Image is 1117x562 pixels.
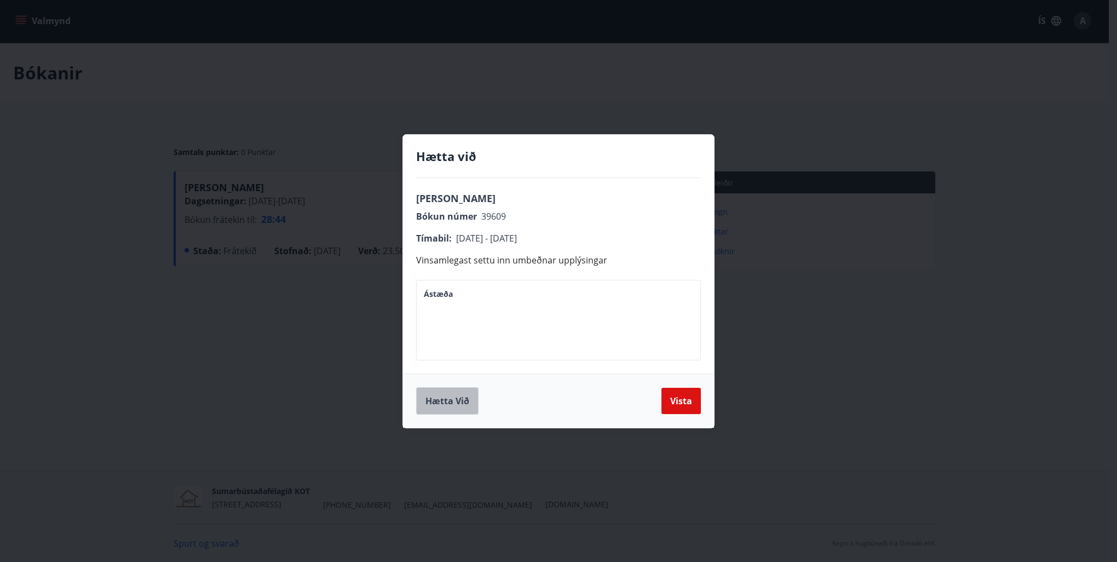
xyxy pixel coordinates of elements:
[456,232,517,244] span: [DATE] - [DATE]
[481,210,506,222] span: 39609
[416,210,701,223] p: Bókun númer
[416,191,701,205] p: [PERSON_NAME]
[416,148,701,164] h4: Hætta við
[661,388,701,414] button: Vista
[416,254,607,266] span: Vinsamlegast settu inn umbeðnar upplýsingar
[416,387,479,415] button: Hætta við
[416,232,701,245] p: Tímabil :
